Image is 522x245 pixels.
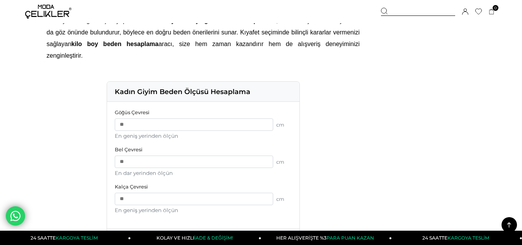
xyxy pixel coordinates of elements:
[276,122,292,128] span: cm
[115,133,292,139] div: En geniş yerinden ölçün
[115,170,292,176] div: En dar yerinden ölçün
[107,82,299,102] div: Kadın Giyim Beden Ölçüsü Hesaplama
[493,5,498,11] span: 0
[276,196,292,202] span: cm
[115,147,292,152] label: Bel Çevresi
[326,235,374,241] span: PARA PUAN KAZAN
[25,5,71,19] img: logo
[71,41,159,47] b: kilo boy beden hesaplama
[0,231,131,245] a: 24 SAATTEKARGOYA TESLİM
[115,184,292,190] label: Kalça Çevresi
[447,235,489,241] span: KARGOYA TESLİM
[56,235,97,241] span: KARGOYA TESLİM
[489,9,495,15] a: 0
[131,231,262,245] a: KOLAY VE HIZLIİADE & DEĞİŞİM!
[115,207,292,213] div: En geniş yerinden ölçün
[261,231,392,245] a: HER ALIŞVERİŞTE %3PARA PUAN KAZAN
[276,159,292,165] span: cm
[194,235,233,241] span: İADE & DEĞİŞİM!
[115,110,292,115] label: Göğüs Çevresi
